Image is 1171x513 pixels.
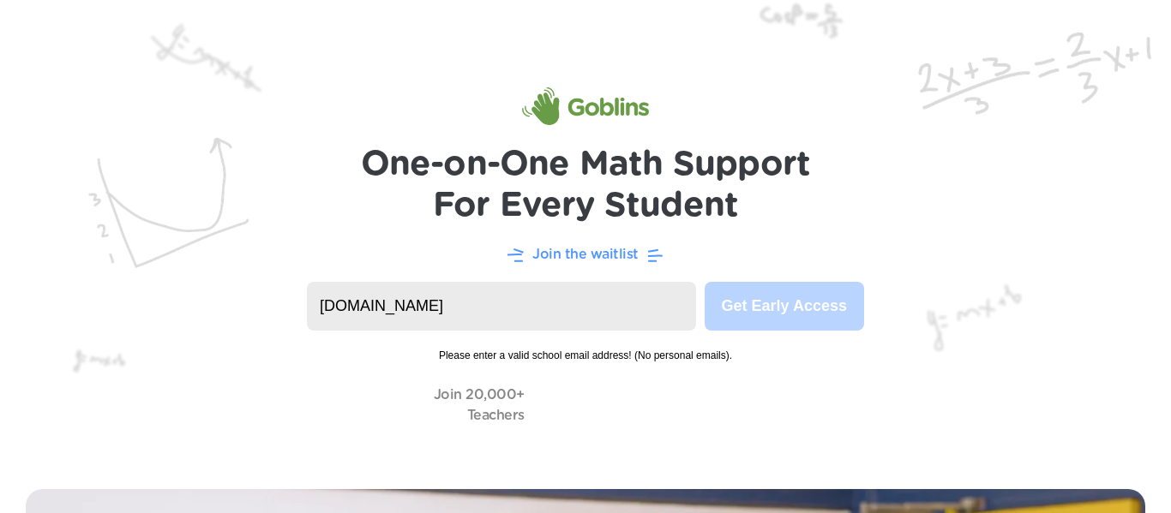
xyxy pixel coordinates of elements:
[361,144,811,226] h1: One-on-One Math Support For Every Student
[434,385,525,426] p: Join 20,000+ Teachers
[532,244,639,265] p: Join the waitlist
[307,282,696,331] input: name@yourschool.org
[705,282,864,331] button: Get Early Access
[307,331,864,363] span: Please enter a valid school email address! (No personal emails).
